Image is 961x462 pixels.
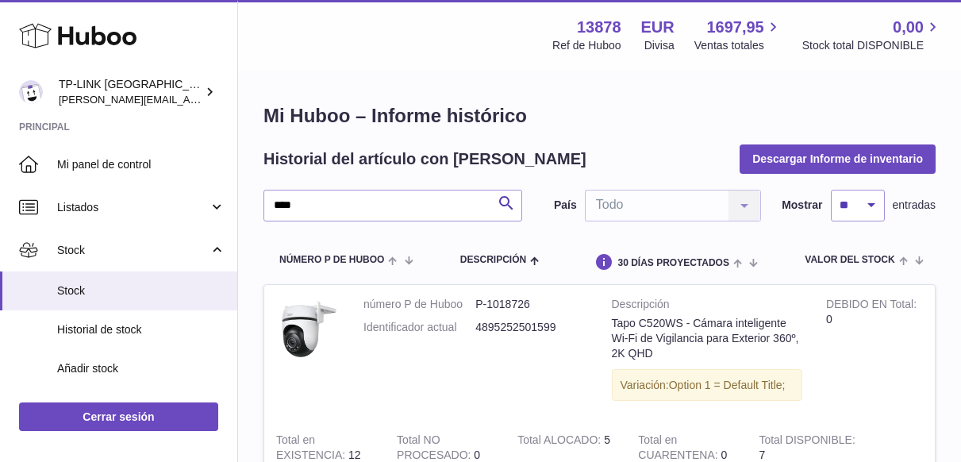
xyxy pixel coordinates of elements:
[263,103,936,129] h1: Mi Huboo – Informe histórico
[57,200,209,215] span: Listados
[814,285,935,421] td: 0
[641,17,675,38] strong: EUR
[59,93,318,106] span: [PERSON_NAME][EMAIL_ADDRESS][DOMAIN_NAME]
[554,198,577,213] label: País
[263,148,586,170] h2: Historial del artículo con [PERSON_NAME]
[57,157,225,172] span: Mi panel de control
[893,17,924,38] span: 0,00
[57,243,209,258] span: Stock
[805,255,894,265] span: Valor del stock
[782,198,822,213] label: Mostrar
[802,17,942,53] a: 0,00 Stock total DISPONIBLE
[517,433,604,450] strong: Total ALOCADO
[363,297,475,312] dt: número P de Huboo
[617,258,728,268] span: 30 DÍAS PROYECTADOS
[19,402,218,431] a: Cerrar sesión
[460,255,526,265] span: Descripción
[57,283,225,298] span: Stock
[57,361,225,376] span: Añadir stock
[802,38,942,53] span: Stock total DISPONIBLE
[669,379,786,391] span: Option 1 = Default Title;
[740,144,936,173] button: Descargar Informe de inventario
[475,297,587,312] dd: P-1018726
[694,38,782,53] span: Ventas totales
[694,17,782,53] a: 1697,95 Ventas totales
[57,322,225,337] span: Historial de stock
[826,298,917,314] strong: DEBIDO EN Total
[721,449,728,461] span: 0
[706,17,763,38] span: 1697,95
[612,316,802,361] div: Tapo C520WS - Cámara inteligente Wi-Fi de Vigilancia para Exterior 360º, 2K QHD
[363,320,475,335] dt: Identificador actual
[612,297,802,316] strong: Descripción
[612,369,802,402] div: Variación:
[19,80,43,104] img: celia.yan@tp-link.com
[475,320,587,335] dd: 4895252501599
[893,198,936,213] span: entradas
[759,433,855,450] strong: Total DISPONIBLE
[644,38,675,53] div: Divisa
[552,38,621,53] div: Ref de Huboo
[59,77,202,107] div: TP-LINK [GEOGRAPHIC_DATA], SOCIEDAD LIMITADA
[577,17,621,38] strong: 13878
[279,255,384,265] span: número P de Huboo
[276,297,340,360] img: product image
